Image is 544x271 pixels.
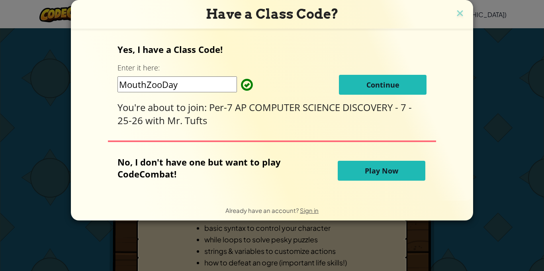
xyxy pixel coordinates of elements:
span: Mr. Tufts [167,114,207,127]
span: Continue [366,80,399,90]
span: You're about to join: [117,101,209,114]
p: No, I don't have one but want to play CodeCombat! [117,156,297,180]
span: Already have an account? [225,207,300,214]
a: Sign in [300,207,319,214]
button: Play Now [338,161,425,181]
p: Yes, I have a Class Code! [117,43,427,55]
img: close icon [455,8,465,20]
label: Enter it here: [117,63,160,73]
span: Have a Class Code? [206,6,339,22]
span: Play Now [365,166,398,175]
span: Per-7 AP COMPUTER SCIENCE DISCOVERY - 7 - 25-26 [117,101,412,127]
button: Continue [339,75,427,95]
span: with [145,114,167,127]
